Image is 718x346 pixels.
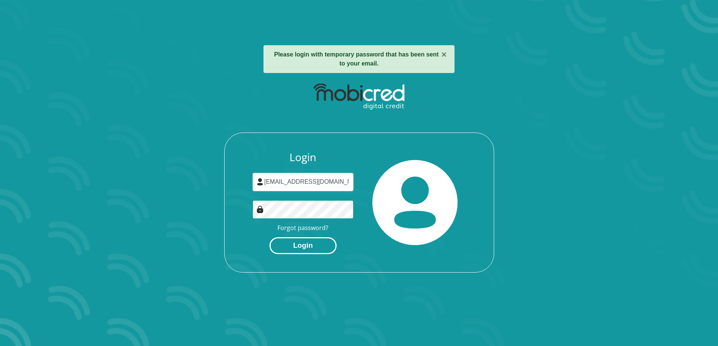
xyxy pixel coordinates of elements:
img: mobicred logo [314,84,404,110]
input: Username [253,173,354,191]
strong: Please login with temporary password that has been sent to your email. [274,51,439,67]
button: × [441,50,447,59]
h3: Login [253,151,354,164]
button: Login [269,237,337,254]
img: user-icon image [256,178,264,186]
a: Forgot password? [277,224,328,232]
img: Image [256,206,264,213]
